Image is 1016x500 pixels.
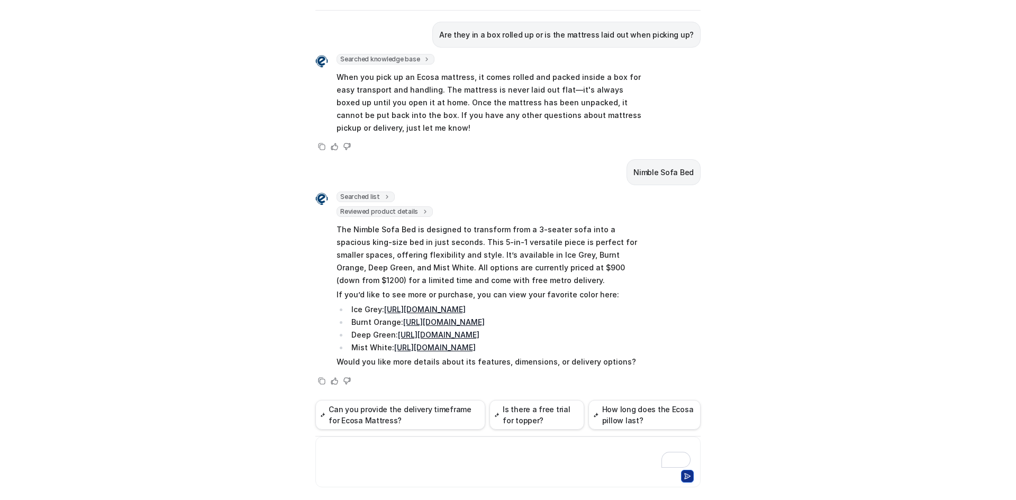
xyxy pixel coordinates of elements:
[348,316,646,329] li: Burnt Orange:
[315,193,328,205] img: Widget
[337,223,646,287] p: The Nimble Sofa Bed is designed to transform from a 3-seater sofa into a spacious king-size bed i...
[337,71,646,134] p: When you pick up an Ecosa mattress, it comes rolled and packed inside a box for easy transport an...
[315,55,328,68] img: Widget
[315,400,485,430] button: Can you provide the delivery timeframe for Ecosa Mattress?
[394,343,476,352] a: [URL][DOMAIN_NAME]
[348,341,646,354] li: Mist White:
[337,288,646,301] p: If you’d like to see more or purchase, you can view your favorite color here:
[348,303,646,316] li: Ice Grey:
[337,192,395,202] span: Searched list
[489,400,584,430] button: Is there a free trial for topper?
[398,330,479,339] a: [URL][DOMAIN_NAME]
[337,54,434,65] span: Searched knowledge base
[384,305,466,314] a: [URL][DOMAIN_NAME]
[403,317,485,326] a: [URL][DOMAIN_NAME]
[337,206,433,217] span: Reviewed product details
[588,400,701,430] button: How long does the Ecosa pillow last?
[318,443,698,468] div: To enrich screen reader interactions, please activate Accessibility in Grammarly extension settings
[439,29,694,41] p: Are they in a box rolled up or is the mattress laid out when picking up?
[633,166,694,179] p: Nimble Sofa Bed
[348,329,646,341] li: Deep Green:
[337,356,646,368] p: Would you like more details about its features, dimensions, or delivery options?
